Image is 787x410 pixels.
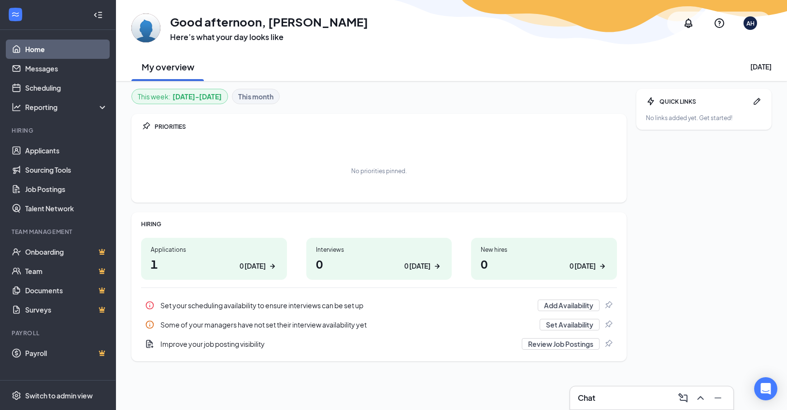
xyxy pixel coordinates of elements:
a: Messages [25,59,108,78]
svg: ArrowRight [268,261,277,271]
div: Improve your job posting visibility [160,339,516,349]
a: Interviews00 [DATE]ArrowRight [306,238,452,280]
b: [DATE] - [DATE] [172,91,222,102]
div: [DATE] [750,62,772,71]
a: Talent Network [25,199,108,218]
svg: Pin [603,339,613,349]
div: Some of your managers have not set their interview availability yet [160,320,534,329]
a: Scheduling [25,78,108,97]
div: QUICK LINKS [659,97,748,106]
a: Home [25,40,108,59]
svg: Settings [12,391,21,400]
a: TeamCrown [25,261,108,281]
h3: Here’s what your day looks like [170,32,368,42]
svg: Analysis [12,102,21,112]
div: Payroll [12,329,106,337]
button: Review Job Postings [522,338,600,350]
svg: DocumentAdd [145,339,155,349]
a: New hires00 [DATE]ArrowRight [471,238,617,280]
h1: 1 [151,256,277,272]
div: 0 [DATE] [570,261,596,271]
button: Minimize [710,390,726,406]
div: Set your scheduling availability to ensure interviews can be set up [141,296,617,315]
div: Interviews [316,246,443,254]
svg: Collapse [93,10,103,20]
b: This month [238,91,273,102]
div: Reporting [25,102,108,112]
a: PayrollCrown [25,343,108,363]
div: 0 [DATE] [240,261,266,271]
svg: Pen [752,96,762,106]
a: Applications10 [DATE]ArrowRight [141,238,287,280]
a: OnboardingCrown [25,242,108,261]
h1: 0 [481,256,607,272]
div: Improve your job posting visibility [141,334,617,354]
div: Some of your managers have not set their interview availability yet [141,315,617,334]
svg: Pin [141,122,151,131]
a: InfoSet your scheduling availability to ensure interviews can be set upAdd AvailabilityPin [141,296,617,315]
a: DocumentAddImprove your job posting visibilityReview Job PostingsPin [141,334,617,354]
div: No links added yet. Get started! [646,114,762,122]
h1: Good afternoon, [PERSON_NAME] [170,14,368,30]
div: PRIORITIES [155,123,617,131]
div: New hires [481,246,607,254]
a: InfoSome of your managers have not set their interview availability yetSet AvailabilityPin [141,315,617,334]
div: AH [746,19,755,27]
svg: ComposeMessage [677,392,689,404]
h3: Chat [578,393,595,403]
button: Add Availability [538,300,600,311]
button: ComposeMessage [675,390,691,406]
img: Abby Hale [131,14,160,42]
div: Hiring [12,126,106,135]
a: Sourcing Tools [25,160,108,179]
div: Open Intercom Messenger [754,377,777,400]
div: Switch to admin view [25,391,93,400]
button: Set Availability [540,319,600,330]
svg: Minimize [712,392,724,404]
svg: Bolt [646,96,656,106]
div: This week : [138,91,222,102]
div: Team Management [12,228,106,236]
h1: 0 [316,256,443,272]
svg: ArrowRight [432,261,442,271]
div: Set your scheduling availability to ensure interviews can be set up [160,301,532,310]
div: HIRING [141,220,617,228]
svg: QuestionInfo [714,17,725,29]
svg: Info [145,301,155,310]
svg: Notifications [683,17,694,29]
button: ChevronUp [693,390,708,406]
svg: WorkstreamLogo [11,10,20,19]
svg: ArrowRight [598,261,607,271]
svg: ChevronUp [695,392,706,404]
svg: Pin [603,301,613,310]
a: SurveysCrown [25,300,108,319]
svg: Info [145,320,155,329]
a: Applicants [25,141,108,160]
div: Applications [151,246,277,254]
h2: My overview [142,61,194,73]
div: 0 [DATE] [404,261,430,271]
div: No priorities pinned. [351,167,407,175]
svg: Pin [603,320,613,329]
a: Job Postings [25,179,108,199]
a: DocumentsCrown [25,281,108,300]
